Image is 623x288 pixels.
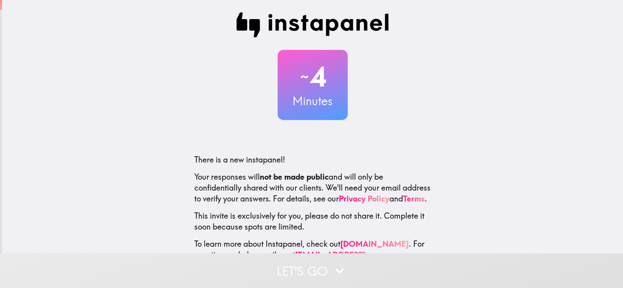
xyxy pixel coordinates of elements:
span: ~ [299,65,310,88]
p: This invite is exclusively for you, please do not share it. Complete it soon because spots are li... [194,210,431,232]
a: Privacy Policy [339,194,389,203]
span: There is a new instapanel! [194,155,285,164]
p: Your responses will and will only be confidentially shared with our clients. We'll need your emai... [194,171,431,204]
a: [DOMAIN_NAME] [340,239,409,249]
a: Terms [403,194,425,203]
img: Instapanel [236,12,389,37]
h2: 4 [278,61,348,93]
p: To learn more about Instapanel, check out . For questions or help, email us at . [194,239,431,271]
h3: Minutes [278,93,348,109]
b: not be made public [260,172,329,182]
